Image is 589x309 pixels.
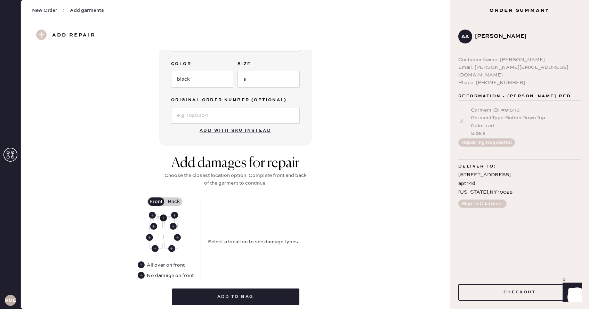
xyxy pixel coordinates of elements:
[171,96,300,104] label: Original Order Number (Optional)
[475,32,575,41] div: [PERSON_NAME]
[461,34,469,39] h3: AA
[147,261,185,269] div: All over on front
[160,214,167,221] div: Front Center Waistband
[170,223,177,230] div: Front Left Pocket
[208,238,299,246] div: Select a location to see damage types.
[458,79,581,87] div: Phone: [PHONE_NUMBER]
[237,60,300,68] label: Size
[471,130,581,137] div: Size : s
[165,197,182,206] label: Back
[52,30,96,41] h3: Add repair
[147,197,165,206] label: Front
[458,56,581,64] div: Customer Name: [PERSON_NAME]
[471,106,581,114] div: Garment ID : # 915113
[152,245,159,252] div: Front Right Hem
[458,138,515,147] button: Repairing Requested
[138,261,185,269] div: All over on front
[172,288,299,305] button: Add to bag
[150,223,157,230] div: Front Right Pocket
[162,155,308,172] div: Add damages for repair
[458,284,581,301] button: Checkout
[556,278,586,308] iframe: Front Chat
[5,298,16,303] h3: RUESA
[450,7,589,14] h3: Order Summary
[171,71,233,88] input: e.g. Navy
[149,212,156,219] div: Front Right Waistband
[171,60,233,68] label: Color
[149,214,179,249] img: Garment image
[237,71,300,88] input: e.g. 30R
[195,124,275,138] button: Add with SKU instead
[458,64,581,79] div: Email: [PERSON_NAME][EMAIL_ADDRESS][DOMAIN_NAME]
[174,234,181,241] div: Front Left Side Seam
[138,272,194,279] div: No damage on front
[458,171,581,197] div: [STREET_ADDRESS] apt 14d [US_STATE] , NY 10028
[471,122,581,130] div: Color : red
[471,114,581,122] div: Garment Type : Button Down Top
[171,107,300,124] input: e.g. 1020304
[458,92,571,100] span: Reformation - [PERSON_NAME] red
[147,272,194,279] div: No damage on front
[168,245,175,252] div: Front Left Hem
[171,212,178,219] div: Front Left Waistband
[458,162,496,171] span: Deliver to:
[32,7,57,14] span: New Order
[70,7,104,14] span: Add garments
[146,234,153,241] div: Front Right Side Seam
[162,172,308,187] div: Choose the closest location option. Complete front and back of the garment to continue.
[458,200,507,208] button: Ship to Customer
